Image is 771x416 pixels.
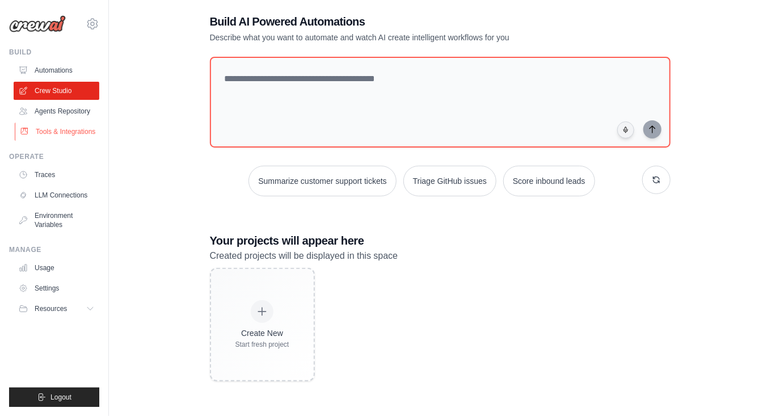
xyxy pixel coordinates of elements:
h3: Your projects will appear here [210,233,671,249]
div: Create New [235,327,289,339]
p: Describe what you want to automate and watch AI create intelligent workflows for you [210,32,591,43]
div: Build [9,48,99,57]
div: Manage [9,245,99,254]
a: Traces [14,166,99,184]
span: Logout [50,393,71,402]
a: Usage [14,259,99,277]
a: Agents Repository [14,102,99,120]
img: Logo [9,15,66,32]
a: Crew Studio [14,82,99,100]
button: Score inbound leads [503,166,595,196]
div: Operate [9,152,99,161]
a: LLM Connections [14,186,99,204]
a: Automations [14,61,99,79]
button: Resources [14,300,99,318]
h1: Build AI Powered Automations [210,14,591,30]
button: Summarize customer support tickets [248,166,396,196]
div: Start fresh project [235,340,289,349]
a: Environment Variables [14,207,99,234]
span: Resources [35,304,67,313]
button: Logout [9,388,99,407]
button: Click to speak your automation idea [617,121,634,138]
button: Get new suggestions [642,166,671,194]
a: Settings [14,279,99,297]
a: Tools & Integrations [15,123,100,141]
button: Triage GitHub issues [403,166,496,196]
p: Created projects will be displayed in this space [210,249,671,263]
